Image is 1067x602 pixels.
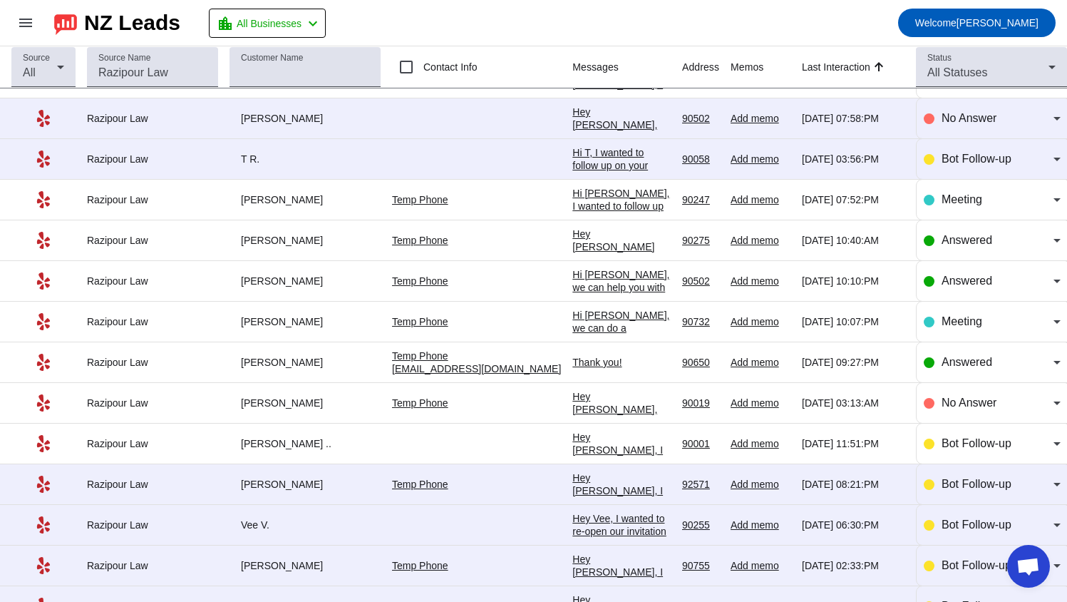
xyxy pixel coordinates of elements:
mat-icon: Yelp [35,354,52,371]
input: Razipour Law [98,64,207,81]
mat-label: Source [23,53,50,63]
mat-icon: Yelp [35,150,52,168]
mat-icon: Yelp [35,232,52,249]
span: Bot Follow-up [942,153,1011,165]
span: Answered [942,356,992,368]
span: All Businesses [237,14,301,34]
div: Add memo [731,275,790,287]
div: [PERSON_NAME] .. [230,437,381,450]
th: Messages [572,46,682,88]
div: Razipour Law [87,437,218,450]
div: Add memo [731,397,790,409]
div: 92571 [682,478,719,491]
mat-icon: Yelp [35,476,52,493]
span: Bot Follow-up [942,519,1011,531]
div: [DATE] 10:07:PM [802,315,904,328]
div: Hi [PERSON_NAME], I wanted to follow up on your earlier message regarding your potential legal co... [572,187,671,598]
a: Temp Phone [392,397,448,409]
mat-icon: Yelp [35,435,52,452]
a: Temp Phone [392,350,448,362]
div: Add memo [731,193,790,206]
div: Razipour Law [87,234,218,247]
div: 90001 [682,437,719,450]
div: Add memo [731,437,790,450]
span: All [23,66,36,78]
div: [PERSON_NAME] [230,478,381,491]
span: No Answer [942,112,996,124]
div: Razipour Law [87,559,218,572]
div: [PERSON_NAME] [230,315,381,328]
div: 90019 [682,397,719,409]
span: Meeting [942,193,982,205]
div: [PERSON_NAME] [230,112,381,125]
div: [DATE] 08:21:PM [802,478,904,491]
span: No Answer [942,397,996,409]
div: Hi [PERSON_NAME], we can help you with an eviction process for unpaid rent. The first step is set... [572,268,671,448]
div: [PERSON_NAME] [230,559,381,572]
div: 90058 [682,153,719,165]
span: Answered [942,275,992,287]
mat-icon: chevron_left [304,15,321,32]
div: [PERSON_NAME] [230,356,381,369]
a: Temp Phone [392,235,448,246]
div: [DATE] 07:52:PM [802,193,904,206]
div: Last Interaction [802,60,870,74]
div: Add memo [731,519,790,531]
mat-icon: location_city [217,15,234,32]
div: Add memo [731,356,790,369]
div: Thank you! [572,356,671,369]
a: Temp Phone [392,560,448,571]
mat-label: Source Name [98,53,150,63]
mat-icon: menu [17,14,34,31]
div: Razipour Law [87,112,218,125]
div: Hi T, I wanted to follow up on your earlier message regarding your potential legal concerns. We u... [572,146,671,557]
a: [EMAIL_ADDRESS][DOMAIN_NAME] [392,363,561,374]
div: [DATE] 02:33:PM [802,559,904,572]
div: [DATE] 07:58:PM [802,112,904,125]
div: Razipour Law [87,519,218,531]
div: 90255 [682,519,719,531]
div: Open chat [1007,545,1050,588]
div: [DATE] 06:30:PM [802,519,904,531]
mat-label: Customer Name [241,53,303,63]
div: Vee V. [230,519,381,531]
div: T R. [230,153,381,165]
div: 90502 [682,112,719,125]
mat-icon: Yelp [35,313,52,330]
div: [DATE] 11:51:PM [802,437,904,450]
img: logo [54,11,77,35]
div: Razipour Law [87,275,218,287]
mat-icon: Yelp [35,394,52,412]
th: Memos [731,46,802,88]
div: [PERSON_NAME] [230,193,381,206]
span: Bot Follow-up [942,559,1011,571]
div: Razipour Law [87,193,218,206]
div: [PERSON_NAME] [230,275,381,287]
div: Razipour Law [87,478,218,491]
label: Contact Info [421,60,478,74]
a: Temp Phone [392,479,448,490]
div: [DATE] 03:13:AM [802,397,904,409]
button: Welcome[PERSON_NAME] [898,9,1056,37]
div: 90755 [682,559,719,572]
div: [DATE] 10:10:PM [802,275,904,287]
span: All Statuses [927,66,987,78]
mat-label: Status [927,53,952,63]
div: NZ Leads [84,13,180,33]
a: Temp Phone [392,275,448,287]
div: Hi [PERSON_NAME], we can do a consultation next week! Please either book a time that best works f... [572,309,671,463]
span: Meeting [942,315,982,327]
div: Hey [PERSON_NAME] bot, What I'm looking for is an experienced real estate lawyer to review and pe... [572,228,671,382]
th: Address [682,46,731,88]
span: Answered [942,234,992,246]
a: Temp Phone [392,194,448,205]
div: [PERSON_NAME] [230,397,381,409]
mat-icon: Yelp [35,272,52,290]
div: Add memo [731,112,790,125]
mat-icon: Yelp [35,191,52,208]
div: Add memo [731,153,790,165]
mat-icon: Yelp [35,557,52,574]
div: 90502 [682,275,719,287]
div: Add memo [731,315,790,328]
div: 90650 [682,356,719,369]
